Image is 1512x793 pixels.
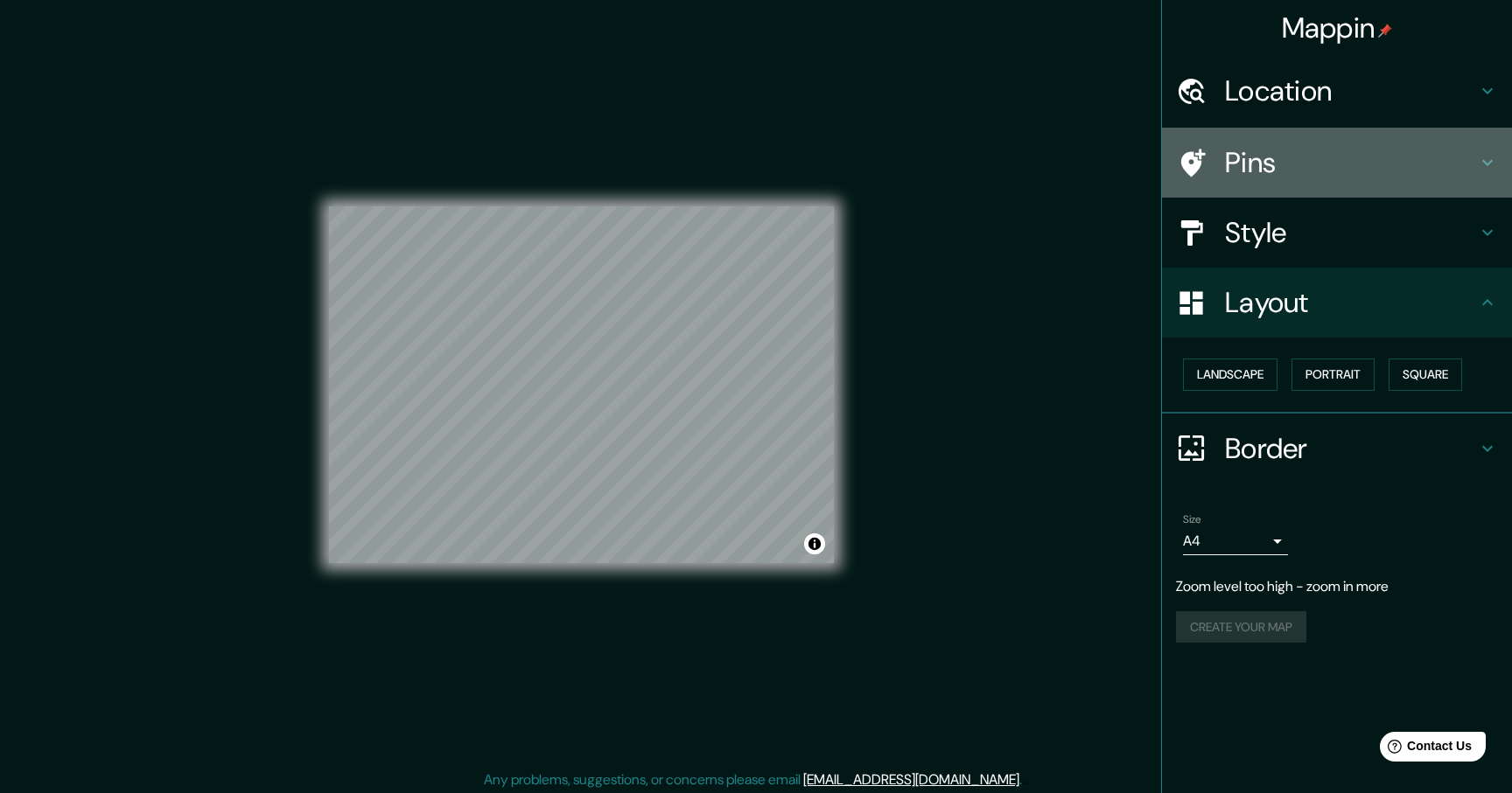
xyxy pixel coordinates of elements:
label: Size [1183,511,1201,526]
p: Zoom level too high - zoom in more [1176,576,1498,597]
div: Style [1162,198,1512,268]
img: pin-icon.png [1378,24,1392,38]
div: Border [1162,414,1512,483]
h4: Border [1225,431,1477,466]
h4: Pins [1225,145,1477,180]
button: Toggle attribution [804,533,825,554]
h4: Location [1225,73,1477,108]
canvas: Map [329,206,834,563]
h4: Mappin [1282,10,1393,45]
div: Layout [1162,268,1512,337]
a: [EMAIL_ADDRESS][DOMAIN_NAME] [803,770,1019,789]
button: Landscape [1183,358,1277,391]
button: Portrait [1291,358,1375,391]
div: . [1025,769,1028,790]
h4: Layout [1225,285,1477,320]
div: Location [1162,56,1512,126]
div: Pins [1162,128,1512,198]
p: Any problems, suggestions, or concerns please email . [484,769,1022,790]
div: A4 [1183,527,1288,555]
button: Square [1389,358,1462,391]
iframe: Help widget launcher [1356,725,1493,774]
h4: Style [1225,215,1477,250]
div: . [1022,769,1025,790]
